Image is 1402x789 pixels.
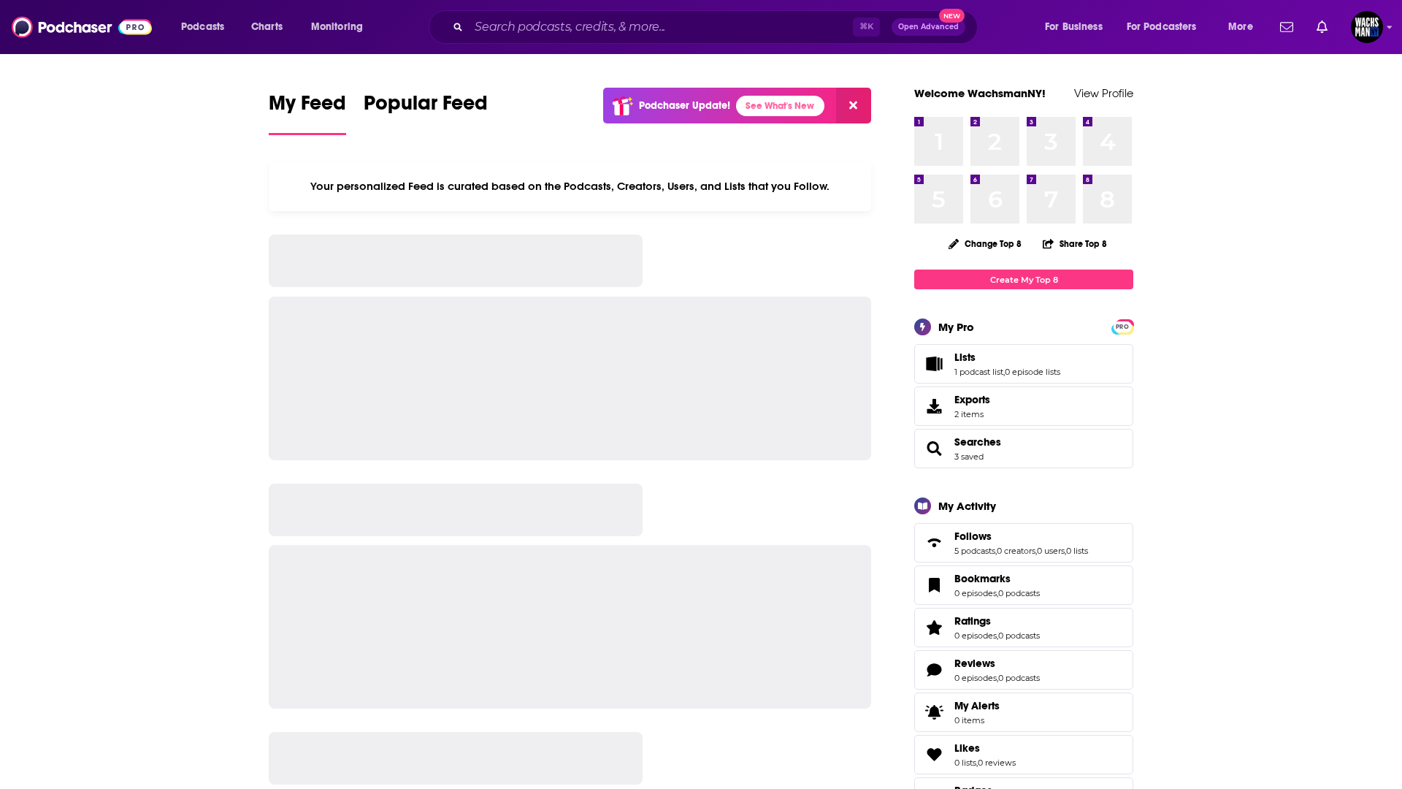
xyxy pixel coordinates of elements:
[998,630,1040,641] a: 0 podcasts
[954,657,1040,670] a: Reviews
[939,9,965,23] span: New
[1127,17,1197,37] span: For Podcasters
[954,530,1088,543] a: Follows
[954,657,995,670] span: Reviews
[12,13,152,41] img: Podchaser - Follow, Share and Rate Podcasts
[1274,15,1299,39] a: Show notifications dropdown
[954,367,1003,377] a: 1 podcast list
[1351,11,1383,43] img: User Profile
[914,270,1133,289] a: Create My Top 8
[914,386,1133,426] a: Exports
[914,429,1133,468] span: Searches
[954,393,990,406] span: Exports
[639,99,730,112] p: Podchaser Update!
[919,575,949,595] a: Bookmarks
[919,744,949,765] a: Likes
[954,742,1016,755] a: Likes
[940,235,1030,253] button: Change Top 8
[1066,546,1088,556] a: 0 lists
[1045,17,1103,37] span: For Business
[251,17,283,37] span: Charts
[364,91,488,124] span: Popular Feed
[954,614,1040,628] a: Ratings
[1005,367,1060,377] a: 0 episode lists
[954,715,1000,725] span: 0 items
[1311,15,1333,39] a: Show notifications dropdown
[954,351,976,364] span: Lists
[1037,546,1065,556] a: 0 users
[954,351,1060,364] a: Lists
[914,608,1133,647] span: Ratings
[1117,15,1218,39] button: open menu
[1228,17,1253,37] span: More
[954,673,997,683] a: 0 episodes
[998,588,1040,598] a: 0 podcasts
[919,396,949,416] span: Exports
[181,17,224,37] span: Podcasts
[1042,229,1108,258] button: Share Top 8
[978,758,1016,768] a: 0 reviews
[269,91,346,124] span: My Feed
[998,673,1040,683] a: 0 podcasts
[997,588,998,598] span: ,
[954,530,992,543] span: Follows
[919,660,949,680] a: Reviews
[938,320,974,334] div: My Pro
[1065,546,1066,556] span: ,
[364,91,488,135] a: Popular Feed
[938,499,996,513] div: My Activity
[914,565,1133,605] span: Bookmarks
[954,742,980,755] span: Likes
[1218,15,1271,39] button: open menu
[914,650,1133,690] span: Reviews
[995,546,997,556] span: ,
[443,10,992,44] div: Search podcasts, credits, & more...
[914,523,1133,563] span: Follows
[914,693,1133,732] a: My Alerts
[469,15,853,39] input: Search podcasts, credits, & more...
[954,546,995,556] a: 5 podcasts
[914,86,1046,100] a: Welcome WachsmanNY!
[1351,11,1383,43] span: Logged in as WachsmanNY
[954,588,997,598] a: 0 episodes
[1351,11,1383,43] button: Show profile menu
[919,354,949,374] a: Lists
[997,630,998,641] span: ,
[919,617,949,638] a: Ratings
[954,572,1011,585] span: Bookmarks
[171,15,243,39] button: open menu
[269,161,871,211] div: Your personalized Feed is curated based on the Podcasts, Creators, Users, and Lists that you Follow.
[892,18,965,36] button: Open AdvancedNew
[976,758,978,768] span: ,
[242,15,291,39] a: Charts
[954,699,1000,712] span: My Alerts
[311,17,363,37] span: Monitoring
[853,18,880,37] span: ⌘ K
[954,758,976,768] a: 0 lists
[301,15,382,39] button: open menu
[1074,86,1133,100] a: View Profile
[1114,321,1131,332] a: PRO
[1035,15,1121,39] button: open menu
[736,96,824,116] a: See What's New
[1003,367,1005,377] span: ,
[954,409,990,419] span: 2 items
[997,673,998,683] span: ,
[919,533,949,553] a: Follows
[954,572,1040,585] a: Bookmarks
[997,546,1035,556] a: 0 creators
[954,630,997,641] a: 0 episodes
[914,735,1133,774] span: Likes
[914,344,1133,384] span: Lists
[1035,546,1037,556] span: ,
[919,438,949,459] a: Searches
[898,23,959,31] span: Open Advanced
[919,702,949,723] span: My Alerts
[954,435,1001,449] a: Searches
[954,451,984,462] a: 3 saved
